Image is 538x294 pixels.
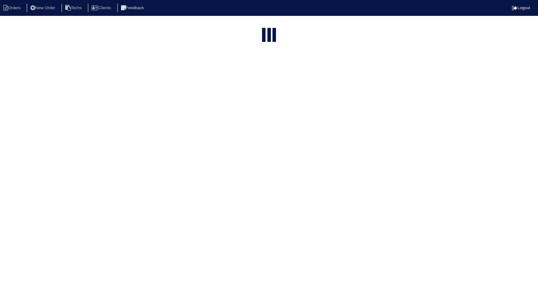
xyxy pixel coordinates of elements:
a: New Order [27,5,60,10]
a: Logout [512,5,530,10]
li: New Order [27,4,60,12]
a: Techs [61,5,87,10]
li: Clients [88,4,116,12]
a: Clients [88,5,116,10]
div: loading... [267,28,271,45]
li: Techs [61,4,87,12]
li: Feedback [117,4,149,12]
